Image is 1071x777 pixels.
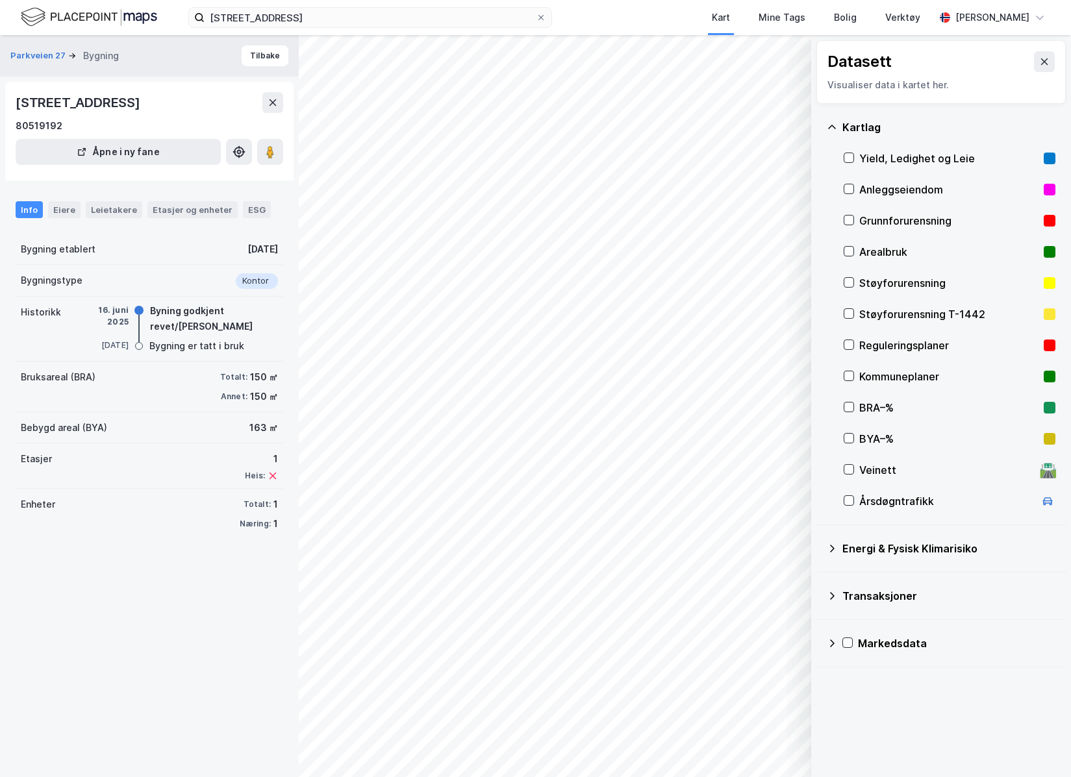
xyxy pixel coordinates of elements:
[1006,715,1071,777] div: Kontrollprogram for chat
[859,431,1039,447] div: BYA–%
[48,201,81,218] div: Eiere
[16,201,43,218] div: Info
[250,369,278,385] div: 150 ㎡
[21,304,61,320] div: Historikk
[859,306,1039,322] div: Støyforurensning T-1442
[77,304,129,327] div: 16. juni 2025
[842,541,1055,556] div: Energi & Fysisk Klimarisiko
[249,420,278,436] div: 163 ㎡
[153,204,233,216] div: Etasjer og enheter
[859,493,1035,509] div: Årsdøgntrafikk
[273,497,278,512] div: 1
[83,48,119,64] div: Bygning
[21,420,107,436] div: Bebygd areal (BYA)
[21,497,55,512] div: Enheter
[250,389,278,404] div: 150 ㎡
[1039,462,1057,478] div: 🛣️
[10,49,68,62] button: Parkveien 27
[859,182,1039,197] div: Anleggseiendom
[21,273,82,288] div: Bygningstype
[240,519,271,529] div: Næring:
[858,635,1055,651] div: Markedsdata
[221,391,247,402] div: Annet:
[245,471,265,481] div: Heis:
[16,139,221,165] button: Åpne i ny fane
[842,119,1055,135] div: Kartlag
[842,588,1055,604] div: Transaksjoner
[150,303,278,334] div: Byning godkjent revet/[PERSON_NAME]
[86,201,142,218] div: Leietakere
[21,6,157,29] img: logo.f888ab2527a4732fd821a326f86c7f29.svg
[859,369,1039,384] div: Kommuneplaner
[859,244,1039,260] div: Arealbruk
[16,118,62,134] div: 80519192
[205,8,536,27] input: Søk på adresse, matrikkel, gårdeiere, leietakere eller personer
[273,516,278,532] div: 1
[77,339,129,351] div: [DATE]
[245,451,278,467] div: 1
[220,372,247,382] div: Totalt:
[21,241,95,257] div: Bygning etablert
[859,462,1035,478] div: Veinett
[243,201,271,218] div: ESG
[859,151,1039,166] div: Yield, Ledighet og Leie
[859,275,1039,291] div: Støyforurensning
[149,338,244,354] div: Bygning er tatt i bruk
[859,338,1039,353] div: Reguleringsplaner
[859,213,1039,228] div: Grunnforurensning
[885,10,920,25] div: Verktøy
[242,45,288,66] button: Tilbake
[244,499,271,510] div: Totalt:
[859,400,1039,415] div: BRA–%
[827,77,1055,93] div: Visualiser data i kartet her.
[16,92,143,113] div: [STREET_ADDRESS]
[21,451,52,467] div: Etasjer
[955,10,1029,25] div: [PERSON_NAME]
[759,10,805,25] div: Mine Tags
[827,51,892,72] div: Datasett
[247,241,278,257] div: [DATE]
[1006,715,1071,777] iframe: Chat Widget
[712,10,730,25] div: Kart
[834,10,857,25] div: Bolig
[21,369,95,385] div: Bruksareal (BRA)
